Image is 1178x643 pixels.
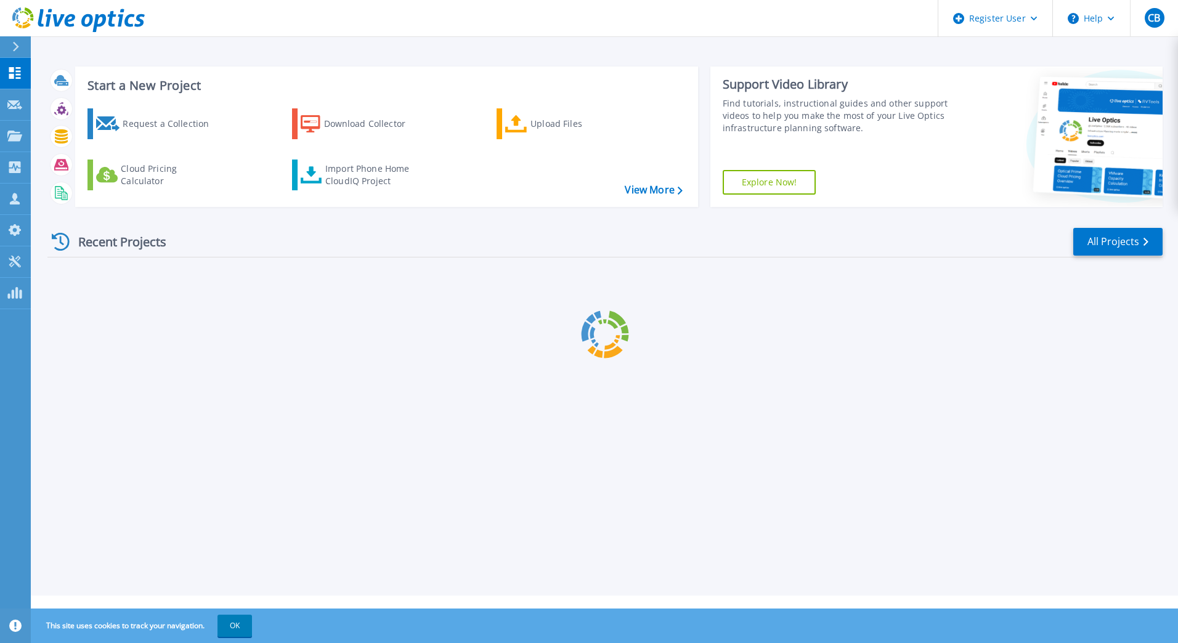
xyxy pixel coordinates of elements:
h3: Start a New Project [87,79,682,92]
div: Recent Projects [47,227,183,257]
a: Request a Collection [87,108,225,139]
button: OK [217,615,252,637]
div: Support Video Library [723,76,953,92]
a: View More [625,184,682,196]
span: This site uses cookies to track your navigation. [34,615,252,637]
div: Find tutorials, instructional guides and other support videos to help you make the most of your L... [723,97,953,134]
div: Upload Files [530,111,629,136]
a: Upload Files [497,108,634,139]
a: Download Collector [292,108,429,139]
div: Import Phone Home CloudIQ Project [325,163,421,187]
div: Cloud Pricing Calculator [121,163,219,187]
a: All Projects [1073,228,1163,256]
a: Cloud Pricing Calculator [87,160,225,190]
span: CB [1148,13,1160,23]
a: Explore Now! [723,170,816,195]
div: Download Collector [324,111,423,136]
div: Request a Collection [123,111,221,136]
